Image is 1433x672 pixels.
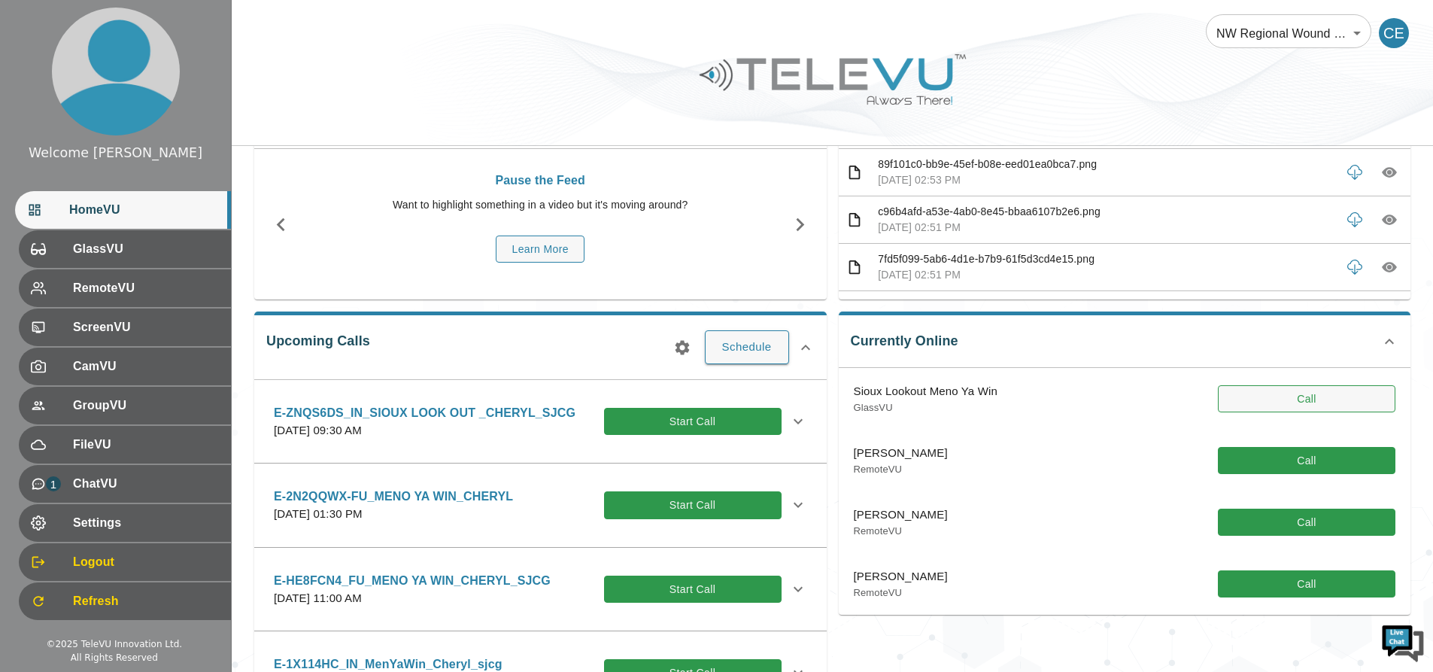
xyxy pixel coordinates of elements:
[73,279,219,297] span: RemoteVU
[878,251,1334,267] p: 7fd5f099-5ab6-4d1e-b7b9-61f5d3cd4e15.png
[26,70,63,108] img: d_736959983_company_1615157101543_736959983
[274,590,551,607] p: [DATE] 11:00 AM
[73,592,219,610] span: Refresh
[315,172,766,190] p: Pause the Feed
[19,230,231,268] div: GlassVU
[274,404,575,422] p: E-ZNQS6DS_IN_SIOUX LOOK OUT _CHERYL_SJCG
[19,387,231,424] div: GroupVU
[604,576,782,604] button: Start Call
[854,400,997,415] p: GlassVU
[19,348,231,385] div: CamVU
[73,514,219,532] span: Settings
[19,504,231,542] div: Settings
[19,309,231,346] div: ScreenVU
[878,299,1334,315] p: 4a19de6c-1be9-4fb6-bfc2-bcf2f93a80ae.png
[15,191,231,229] div: HomeVU
[19,269,231,307] div: RemoteVU
[87,190,208,342] span: We're online!
[274,506,513,523] p: [DATE] 01:30 PM
[878,220,1334,236] p: [DATE] 02:51 PM
[262,479,819,532] div: E-2N2QQWX-FU_MENO YA WIN_CHERYL[DATE] 01:30 PMStart Call
[1218,509,1395,537] button: Call
[854,506,948,524] p: [PERSON_NAME]
[705,330,789,363] button: Schedule
[274,488,513,506] p: E-2N2QQWX-FU_MENO YA WIN_CHERYL
[854,568,948,585] p: [PERSON_NAME]
[52,8,180,135] img: profile.png
[315,197,766,213] p: Want to highlight something in a video but it's moving around?
[854,585,948,601] p: RemoteVU
[8,411,287,464] textarea: Type your message and hit 'Enter'
[19,543,231,581] div: Logout
[1218,385,1395,413] button: Call
[247,8,283,44] div: Minimize live chat window
[73,240,219,258] span: GlassVU
[1218,447,1395,475] button: Call
[604,491,782,519] button: Start Call
[1380,619,1425,664] img: Chat Widget
[262,563,819,616] div: E-HE8FCN4_FU_MENO YA WIN_CHERYL_SJCG[DATE] 11:00 AMStart Call
[878,204,1334,220] p: c96b4afd-a53e-4ab0-8e45-bbaa6107b2e6.png
[19,465,231,503] div: 1ChatVU
[274,572,551,590] p: E-HE8FCN4_FU_MENO YA WIN_CHERYL_SJCG
[73,553,219,571] span: Logout
[73,436,219,454] span: FileVU
[19,426,231,464] div: FileVU
[854,445,948,462] p: [PERSON_NAME]
[854,524,948,539] p: RemoteVU
[46,476,61,491] p: 1
[697,48,968,111] img: Logo
[69,201,219,219] span: HomeVU
[854,462,948,477] p: RemoteVU
[878,172,1334,188] p: [DATE] 02:53 PM
[854,383,997,400] p: Sioux Lookout Meno Ya Win
[73,475,219,493] span: ChatVU
[73,357,219,376] span: CamVU
[1218,570,1395,598] button: Call
[29,143,202,163] div: Welcome [PERSON_NAME]
[73,318,219,336] span: ScreenVU
[73,397,219,415] span: GroupVU
[604,408,782,436] button: Start Call
[496,236,584,263] button: Learn More
[274,422,575,439] p: [DATE] 09:30 AM
[262,395,819,449] div: E-ZNQS6DS_IN_SIOUX LOOK OUT _CHERYL_SJCG[DATE] 09:30 AMStart Call
[878,267,1334,283] p: [DATE] 02:51 PM
[1379,18,1409,48] div: CE
[878,157,1334,172] p: 89f101c0-bb9e-45ef-b08e-eed01ea0bca7.png
[19,582,231,620] div: Refresh
[78,79,253,99] div: Chat with us now
[1206,12,1371,54] div: NW Regional Wound Care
